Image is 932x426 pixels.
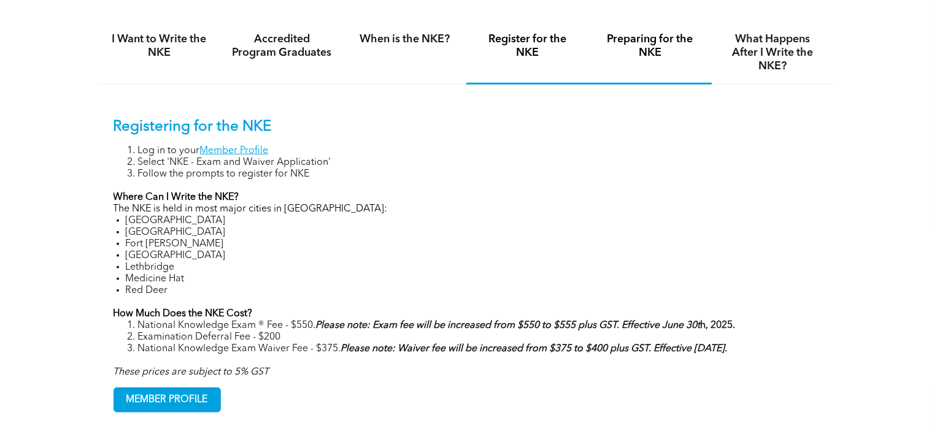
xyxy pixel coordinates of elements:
[232,32,333,59] h4: Accredited Program Graduates
[126,238,819,250] li: Fort [PERSON_NAME]
[114,118,819,136] p: Registering for the NKE
[126,262,819,273] li: Lethbridge
[114,367,269,377] em: These prices are subject to 5% GST
[600,32,701,59] h4: Preparing for the NKE
[138,332,819,343] li: Examination Deferral Fee - $200
[126,227,819,238] li: [GEOGRAPHIC_DATA]
[126,250,819,262] li: [GEOGRAPHIC_DATA]
[316,321,736,330] strong: h, 2025.
[109,32,210,59] h4: I Want to Write the NKE
[341,344,728,354] strong: Please note: Waiver fee will be increased from $375 to $400 plus GST. Effective [DATE].
[126,273,819,285] li: Medicine Hat
[138,320,819,332] li: National Knowledge Exam ® Fee - $550.
[126,215,819,227] li: [GEOGRAPHIC_DATA]
[126,285,819,297] li: Red Deer
[138,343,819,355] li: National Knowledge Exam Waiver Fee - $375.
[316,321,701,330] em: Please note: Exam fee will be increased from $550 to $555 plus GST. Effective June 30t
[355,32,455,46] h4: When is the NKE?
[114,388,220,412] span: MEMBER PROFILE
[477,32,578,59] h4: Register for the NKE
[114,192,239,202] strong: Where Can I Write the NKE?
[138,169,819,180] li: Follow the prompts to register for NKE
[114,203,819,215] p: The NKE is held in most major cities in [GEOGRAPHIC_DATA]:
[200,146,269,156] a: Member Profile
[723,32,823,73] h4: What Happens After I Write the NKE?
[138,157,819,169] li: Select 'NKE - Exam and Waiver Application'
[114,309,253,319] strong: How Much Does the NKE Cost?
[138,145,819,157] li: Log in to your
[114,387,221,413] a: MEMBER PROFILE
